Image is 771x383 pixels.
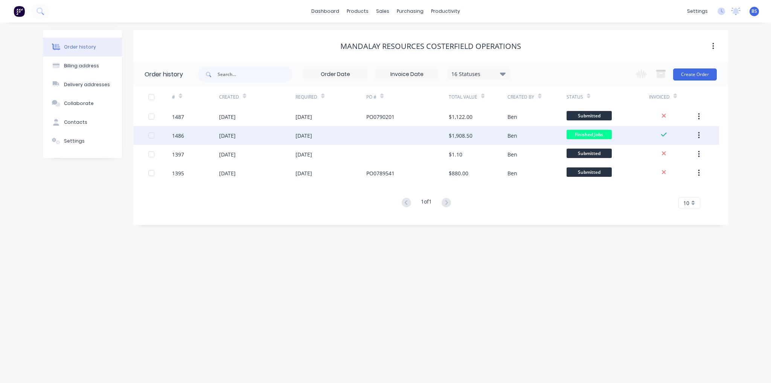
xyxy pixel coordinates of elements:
[43,75,122,94] button: Delivery addresses
[219,94,239,100] div: Created
[219,169,236,177] div: [DATE]
[507,132,517,140] div: Ben
[649,87,696,107] div: Invoiced
[219,132,236,140] div: [DATE]
[567,149,612,158] span: Submitted
[172,94,175,100] div: #
[393,6,427,17] div: purchasing
[14,6,25,17] img: Factory
[340,42,521,51] div: Mandalay Resources Costerfield Operations
[43,56,122,75] button: Billing address
[218,67,292,82] input: Search...
[219,113,236,121] div: [DATE]
[751,8,757,15] span: BS
[447,70,510,78] div: 16 Statuses
[449,113,472,121] div: $1,122.00
[683,6,712,17] div: settings
[64,119,87,126] div: Contacts
[507,150,517,158] div: Ben
[172,113,184,121] div: 1487
[372,6,393,17] div: sales
[366,94,376,100] div: PO #
[507,87,566,107] div: Created By
[366,113,395,121] div: PO0790201
[507,94,534,100] div: Created By
[683,199,689,207] span: 10
[673,68,717,81] button: Create Order
[649,94,670,100] div: Invoiced
[507,113,517,121] div: Ben
[64,100,94,107] div: Collaborate
[304,69,367,80] input: Order Date
[567,167,612,177] span: Submitted
[421,198,432,208] div: 1 of 1
[172,150,184,158] div: 1397
[449,132,472,140] div: $1,908.50
[172,169,184,177] div: 1395
[43,94,122,113] button: Collaborate
[375,69,439,80] input: Invoice Date
[43,38,122,56] button: Order history
[296,169,312,177] div: [DATE]
[427,6,464,17] div: productivity
[296,150,312,158] div: [DATE]
[296,132,312,140] div: [DATE]
[366,169,395,177] div: PO0789541
[296,87,366,107] div: Required
[449,150,462,158] div: $1.10
[219,87,296,107] div: Created
[366,87,449,107] div: PO #
[43,113,122,132] button: Contacts
[296,113,312,121] div: [DATE]
[64,81,110,88] div: Delivery addresses
[296,94,317,100] div: Required
[449,169,468,177] div: $880.00
[308,6,343,17] a: dashboard
[343,6,372,17] div: products
[64,62,99,69] div: Billing address
[64,138,85,144] div: Settings
[43,132,122,150] button: Settings
[64,44,96,50] div: Order history
[172,132,184,140] div: 1486
[449,87,507,107] div: Total Value
[567,94,583,100] div: Status
[567,111,612,120] span: Submitted
[145,70,183,79] div: Order history
[219,150,236,158] div: [DATE]
[507,169,517,177] div: Ben
[449,94,477,100] div: Total Value
[567,87,649,107] div: Status
[567,130,612,139] span: Finished Jobs
[172,87,219,107] div: #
